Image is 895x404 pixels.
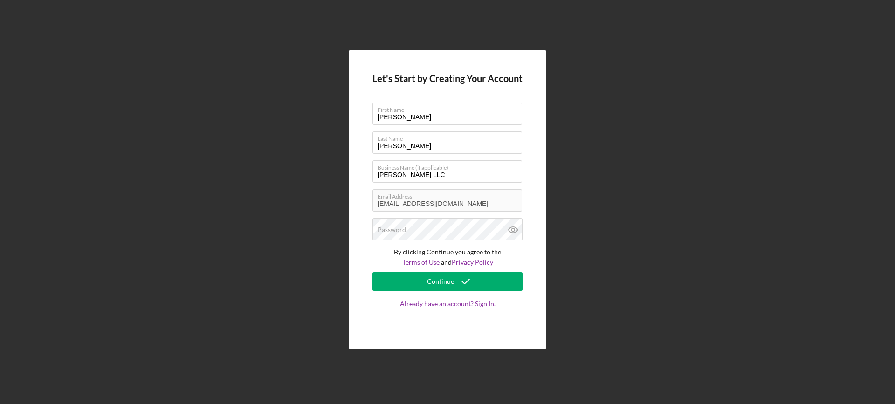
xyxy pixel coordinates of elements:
h4: Let's Start by Creating Your Account [372,73,523,84]
label: Email Address [378,190,522,200]
label: Password [378,226,406,233]
p: By clicking Continue you agree to the and [372,247,523,268]
label: Business Name (if applicable) [378,161,522,171]
label: Last Name [378,132,522,142]
a: Already have an account? Sign In. [372,300,523,326]
a: Privacy Policy [452,258,493,266]
button: Continue [372,272,523,291]
label: First Name [378,103,522,113]
a: Terms of Use [402,258,440,266]
div: Continue [427,272,454,291]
